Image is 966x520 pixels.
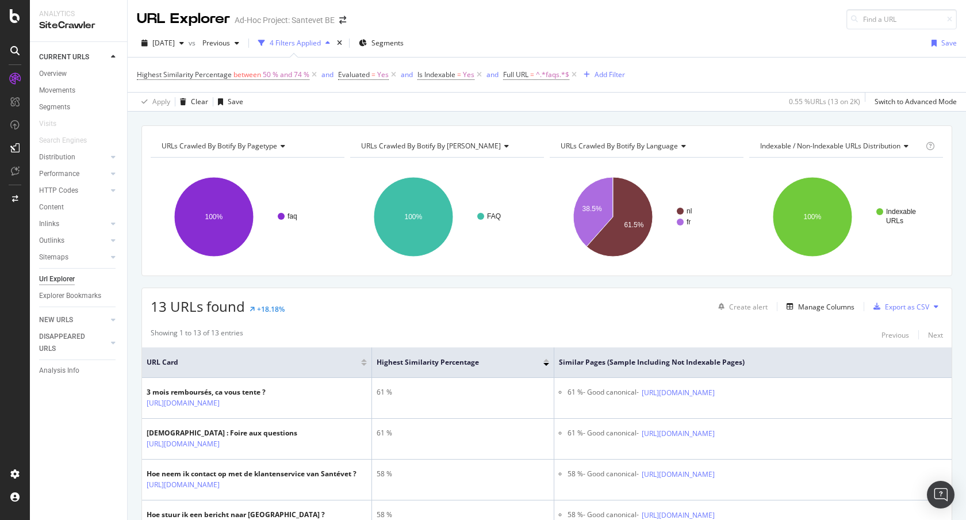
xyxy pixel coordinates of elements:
[350,167,542,267] svg: A chart.
[530,70,534,79] span: =
[254,34,335,52] button: 4 Filters Applied
[39,168,108,180] a: Performance
[377,469,549,479] div: 58 %
[804,213,822,221] text: 100%
[137,34,189,52] button: [DATE]
[417,70,455,79] span: Is Indexable
[642,387,715,399] a: [URL][DOMAIN_NAME]
[401,69,413,80] button: and
[624,221,643,229] text: 61.5%
[377,510,549,520] div: 58 %
[39,51,89,63] div: CURRENT URLS
[371,70,375,79] span: =
[558,137,733,155] h4: URLs Crawled By Botify By language
[371,38,404,48] span: Segments
[595,70,625,79] div: Add Filter
[39,251,108,263] a: Sitemaps
[321,70,333,79] div: and
[137,9,230,29] div: URL Explorer
[361,141,501,151] span: URLs Crawled By Botify By [PERSON_NAME]
[198,34,244,52] button: Previous
[377,67,389,83] span: Yes
[213,93,243,111] button: Save
[147,357,358,368] span: URL Card
[147,510,325,520] div: Hoe stuur ik een bericht naar [GEOGRAPHIC_DATA] ?
[151,328,243,342] div: Showing 1 to 13 of 13 entries
[39,201,119,213] a: Content
[405,213,423,221] text: 100%
[568,469,639,480] div: 58 % - Good canonical -
[568,428,639,439] div: 61 % - Good canonical -
[687,207,692,215] text: nl
[798,302,854,312] div: Manage Columns
[886,217,903,225] text: URLs
[39,218,59,230] div: Inlinks
[457,70,461,79] span: =
[205,213,223,221] text: 100%
[339,16,346,24] div: arrow-right-arrow-left
[846,9,957,29] input: Find a URL
[147,397,220,409] a: [URL][DOMAIN_NAME]
[39,201,64,213] div: Content
[151,167,342,267] svg: A chart.
[568,387,639,399] div: 61 % - Good canonical -
[39,185,108,197] a: HTTP Codes
[335,37,344,49] div: times
[39,135,98,147] a: Search Engines
[789,97,860,106] div: 0.55 % URLs ( 13 on 2K )
[536,67,569,83] span: ^.*faqs.*$
[881,328,909,342] button: Previous
[287,212,297,220] text: faq
[159,137,334,155] h4: URLs Crawled By Botify By pagetype
[354,34,408,52] button: Segments
[257,304,285,314] div: +18.18%
[463,67,474,83] span: Yes
[928,328,943,342] button: Next
[886,208,916,216] text: Indexable
[270,38,321,48] div: 4 Filters Applied
[928,330,943,340] div: Next
[582,205,602,213] text: 38.5%
[927,34,957,52] button: Save
[152,97,170,106] div: Apply
[39,101,119,113] a: Segments
[39,151,108,163] a: Distribution
[235,14,335,26] div: Ad-Hoc Project: Santevet BE
[486,69,499,80] button: and
[152,38,175,48] span: 2025 Sep. 4th
[147,479,220,491] a: [URL][DOMAIN_NAME]
[39,85,119,97] a: Movements
[39,273,119,285] a: Url Explorer
[39,185,78,197] div: HTTP Codes
[147,438,220,450] a: [URL][DOMAIN_NAME]
[875,97,957,106] div: Switch to Advanced Mode
[782,300,854,313] button: Manage Columns
[39,331,97,355] div: DISAPPEARED URLS
[758,137,923,155] h4: Indexable / Non-Indexable URLs Distribution
[760,141,900,151] span: Indexable / Non-Indexable URLs distribution
[377,387,549,397] div: 61 %
[39,118,56,130] div: Visits
[147,428,297,438] div: [DEMOGRAPHIC_DATA] : Foire aux questions
[175,93,208,111] button: Clear
[749,167,941,267] svg: A chart.
[550,167,741,267] svg: A chart.
[189,38,198,48] span: vs
[162,141,277,151] span: URLs Crawled By Botify By pagetype
[359,137,534,155] h4: URLs Crawled By Botify By santevet
[642,469,715,480] a: [URL][DOMAIN_NAME]
[870,93,957,111] button: Switch to Advanced Mode
[487,212,501,220] text: FAQ
[687,218,691,226] text: fr
[39,19,118,32] div: SiteCrawler
[39,85,75,97] div: Movements
[377,428,549,438] div: 61 %
[39,365,119,377] a: Analysis Info
[39,218,108,230] a: Inlinks
[885,302,929,312] div: Export as CSV
[39,9,118,19] div: Analytics
[39,314,73,326] div: NEW URLS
